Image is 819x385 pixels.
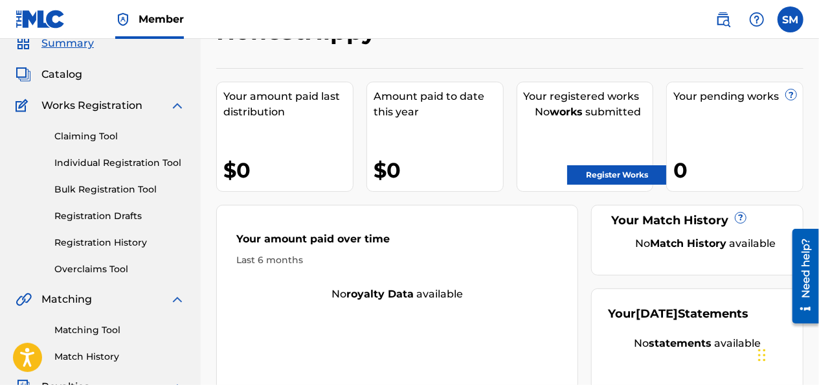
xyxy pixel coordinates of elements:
[236,253,558,267] div: Last 6 months
[41,292,92,307] span: Matching
[778,6,803,32] div: User Menu
[41,98,142,113] span: Works Registration
[608,212,787,229] div: Your Match History
[749,12,765,27] img: help
[54,183,185,196] a: Bulk Registration Tool
[758,336,766,375] div: Drag
[16,67,31,82] img: Catalog
[41,36,94,51] span: Summary
[139,12,184,27] span: Member
[223,89,353,120] div: Your amount paid last distribution
[524,89,653,104] div: Your registered works
[54,262,185,276] a: Overclaims Tool
[608,305,748,323] div: Your Statements
[673,89,803,104] div: Your pending works
[16,292,32,307] img: Matching
[567,165,667,185] a: Register Works
[236,231,558,253] div: Your amount paid over time
[16,36,94,51] a: SummarySummary
[346,288,414,300] strong: royalty data
[735,213,746,223] span: ?
[624,236,787,251] div: No available
[54,350,185,364] a: Match History
[783,224,819,329] iframe: Resource Center
[374,156,503,185] div: $0
[54,130,185,143] a: Claiming Tool
[374,89,503,120] div: Amount paid to date this year
[16,10,65,29] img: MLC Logo
[54,209,185,223] a: Registration Drafts
[754,323,819,385] iframe: Chat Widget
[41,67,82,82] span: Catalog
[16,36,31,51] img: Summary
[217,286,578,302] div: No available
[673,156,803,185] div: 0
[115,12,131,27] img: Top Rightsholder
[54,156,185,170] a: Individual Registration Tool
[636,307,678,321] span: [DATE]
[710,6,736,32] a: Public Search
[786,89,796,100] span: ?
[16,67,82,82] a: CatalogCatalog
[54,236,185,250] a: Registration History
[16,98,32,113] img: Works Registration
[608,336,787,351] div: No available
[649,337,712,349] strong: statements
[715,12,731,27] img: search
[650,237,726,250] strong: Match History
[223,156,353,185] div: $0
[170,98,185,113] img: expand
[54,323,185,337] a: Matching Tool
[550,106,583,118] strong: works
[524,104,653,120] div: No submitted
[744,6,770,32] div: Help
[170,292,185,307] img: expand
